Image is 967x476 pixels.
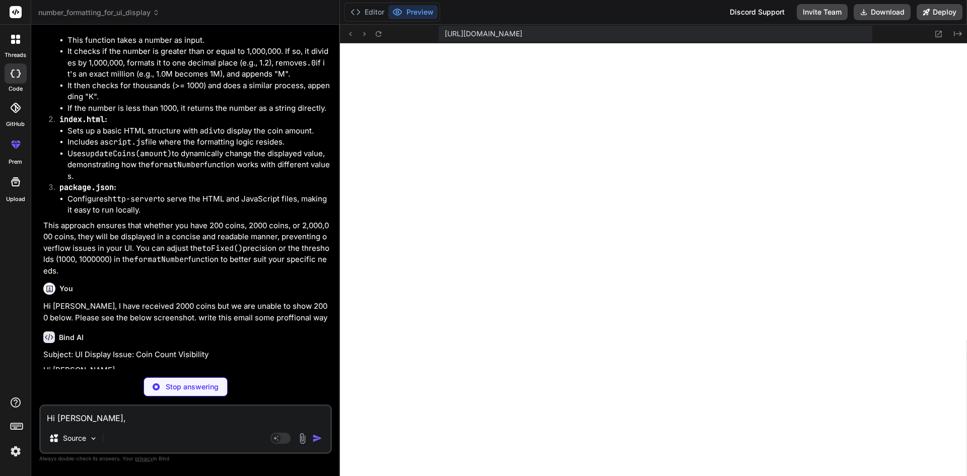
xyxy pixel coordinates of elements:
label: code [9,85,23,93]
p: Stop answering [166,382,219,392]
li: If the number is less than 1000, it returns the number as a string directly. [67,103,330,114]
button: Invite Team [797,4,848,20]
p: Hi [PERSON_NAME], [43,365,330,376]
label: threads [5,51,26,59]
strong: function (in ): [59,24,225,33]
p: Hi [PERSON_NAME], I have received 2000 coins but we are unable to show 2000 below. Please see the... [43,301,330,323]
li: This function takes a number as input. [67,35,330,46]
strong: : [59,182,116,192]
code: package.json [59,182,114,192]
li: Includes a file where the formatting logic resides. [67,137,330,148]
li: Uses to dynamically change the displayed value, demonstrating how the function works with differe... [67,148,330,182]
code: toFixed() [202,243,243,253]
label: prem [9,158,22,166]
img: settings [7,443,24,460]
li: Sets up a basic HTML structure with a to display the coin amount. [67,125,330,137]
img: icon [312,433,322,443]
li: It checks if the number is greater than or equal to 1,000,000. If so, it divides by 1,000,000, fo... [67,46,330,80]
li: It then checks for thousands (>= 1000) and does a similar process, appending "K". [67,80,330,103]
img: attachment [297,433,308,444]
button: Editor [347,5,388,19]
button: Preview [388,5,438,19]
div: Discord Support [724,4,791,20]
p: This approach ensures that whether you have 200 coins, 2000 coins, or 2,000,000 coins, they will ... [43,220,330,277]
h6: You [59,284,73,294]
code: formatNumber [150,160,204,170]
p: Subject: UI Display Issue: Coin Count Visibility [43,349,330,361]
img: Pick Models [89,434,98,443]
code: .0 [307,58,316,68]
span: number_formatting_for_ui_display [38,8,160,18]
code: formatNumber [134,254,188,264]
label: Upload [6,195,25,203]
strong: : [59,114,107,124]
p: Always double-check its answers. Your in Bind [39,454,332,463]
code: updateCoins(amount) [86,149,172,159]
code: script.js [104,137,145,147]
code: div [204,126,218,136]
span: privacy [135,455,153,461]
h6: Bind AI [59,332,84,343]
button: Deploy [917,4,962,20]
code: http-server [108,194,158,204]
span: [URL][DOMAIN_NAME] [445,29,522,39]
iframe: Preview [340,43,967,476]
button: Download [854,4,911,20]
label: GitHub [6,120,25,128]
li: Configures to serve the HTML and JavaScript files, making it easy to run locally. [67,193,330,216]
p: Source [63,433,86,443]
code: index.html [59,114,105,124]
